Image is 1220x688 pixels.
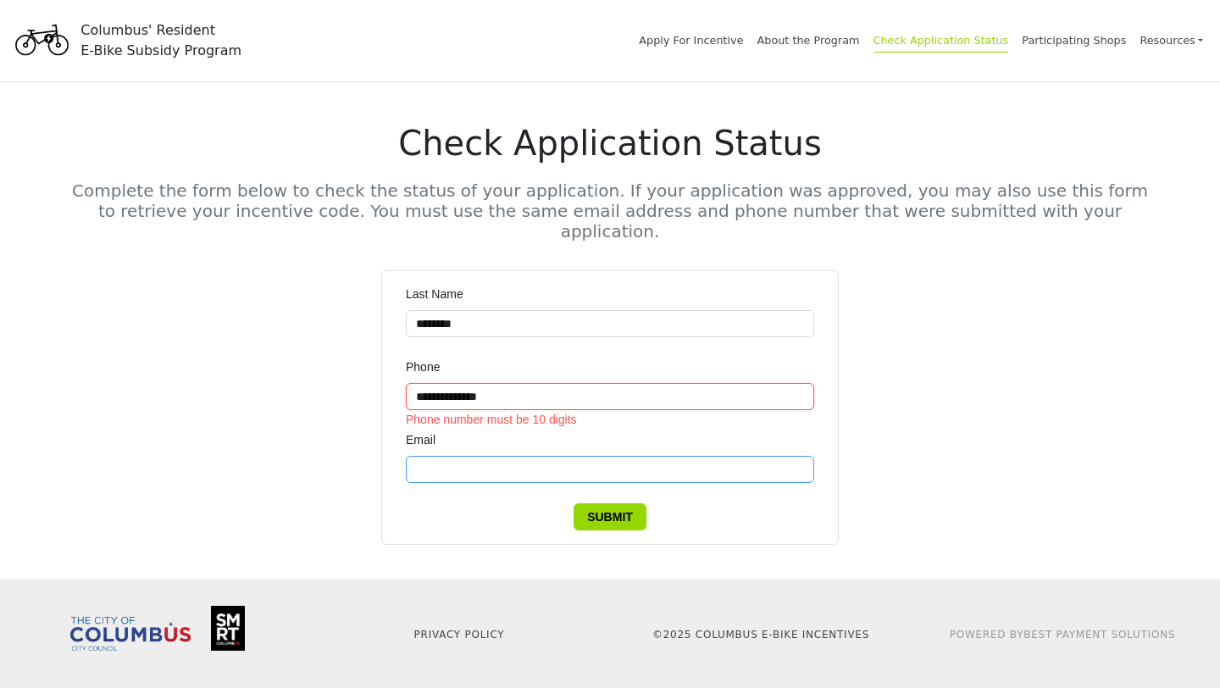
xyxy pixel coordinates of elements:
[10,11,74,70] img: Program logo
[406,430,447,449] label: Email
[587,508,633,526] span: Submit
[406,285,475,303] label: Last Name
[757,34,860,47] a: About the Program
[10,30,241,50] a: Columbus' ResidentE-Bike Subsidy Program
[71,180,1149,241] h5: Complete the form below to check the status of your application. If your application was approved...
[406,410,814,429] div: Phone number must be 10 digits
[1022,34,1126,47] a: Participating Shops
[406,383,814,410] input: Phone
[71,123,1149,164] h1: Check Application Status
[639,34,743,47] a: Apply For Incentive
[80,20,241,61] div: Columbus' Resident E-Bike Subsidy Program
[414,629,505,641] a: Privacy Policy
[1140,25,1203,55] a: Resources
[406,456,814,483] input: Email
[574,503,646,530] button: Submit
[620,627,901,642] p: © 2025 Columbus E-Bike Incentives
[211,606,245,651] img: Smart Columbus
[70,617,191,651] img: Columbus City Council
[950,629,1176,641] a: Powered ByBest Payment Solutions
[406,310,814,337] input: Last Name
[406,358,452,376] label: Phone
[873,34,1009,53] a: Check Application Status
